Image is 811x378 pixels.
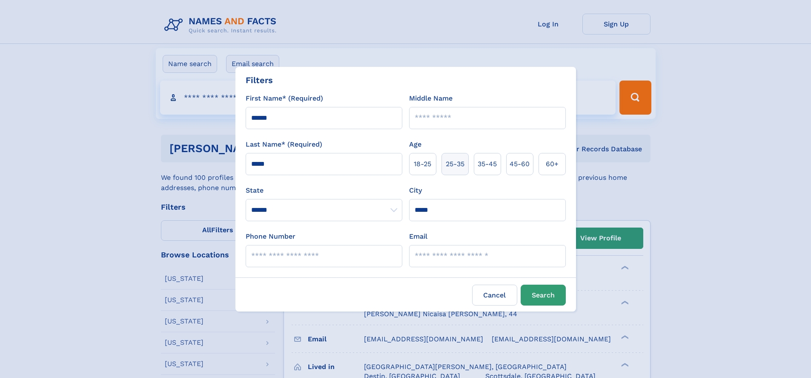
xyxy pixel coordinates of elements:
[409,93,453,104] label: Middle Name
[510,159,530,169] span: 45‑60
[246,74,273,87] div: Filters
[521,285,566,306] button: Search
[446,159,464,169] span: 25‑35
[246,93,323,104] label: First Name* (Required)
[246,139,322,150] label: Last Name* (Required)
[414,159,431,169] span: 18‑25
[409,231,427,242] label: Email
[246,231,295,242] label: Phone Number
[472,285,517,306] label: Cancel
[478,159,497,169] span: 35‑45
[546,159,559,169] span: 60+
[409,185,422,196] label: City
[246,185,402,196] label: State
[409,139,421,150] label: Age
